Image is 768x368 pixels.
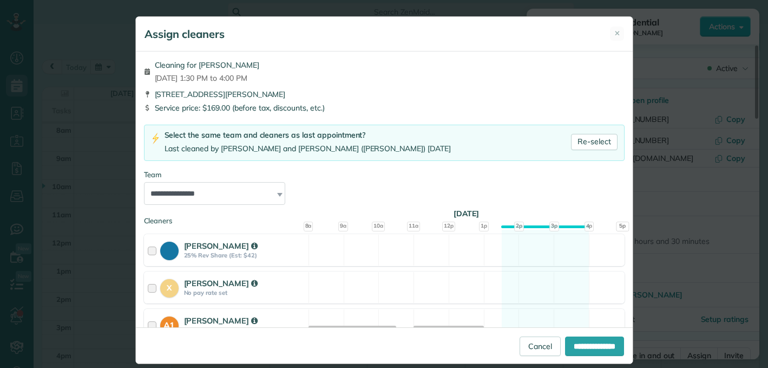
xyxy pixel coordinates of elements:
[614,28,620,38] span: ✕
[165,130,451,141] div: Select the same team and cleaners as last appointment?
[155,73,259,83] span: [DATE] 1:30 PM to 4:00 PM
[160,317,179,332] strong: A1
[144,216,625,219] div: Cleaners
[520,337,561,356] a: Cancel
[184,326,305,334] strong: No pay rate set
[184,251,305,259] strong: 25% Rev Share (Est: $42)
[145,27,225,42] h5: Assign cleaners
[155,60,259,70] span: Cleaning for [PERSON_NAME]
[144,102,625,113] div: Service price: $169.00 (before tax, discounts, etc.)
[184,315,258,326] strong: [PERSON_NAME]
[184,289,305,296] strong: No pay rate set
[184,278,258,288] strong: [PERSON_NAME]
[184,241,258,251] strong: [PERSON_NAME]
[144,89,625,100] div: [STREET_ADDRESS][PERSON_NAME]
[144,170,625,180] div: Team
[160,279,179,294] strong: X
[165,143,451,154] div: Last cleaned by [PERSON_NAME] and [PERSON_NAME] ([PERSON_NAME]) [DATE]
[571,134,618,150] a: Re-select
[151,133,160,144] img: lightning-bolt-icon-94e5364df696ac2de96d3a42b8a9ff6ba979493684c50e6bbbcda72601fa0d29.png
